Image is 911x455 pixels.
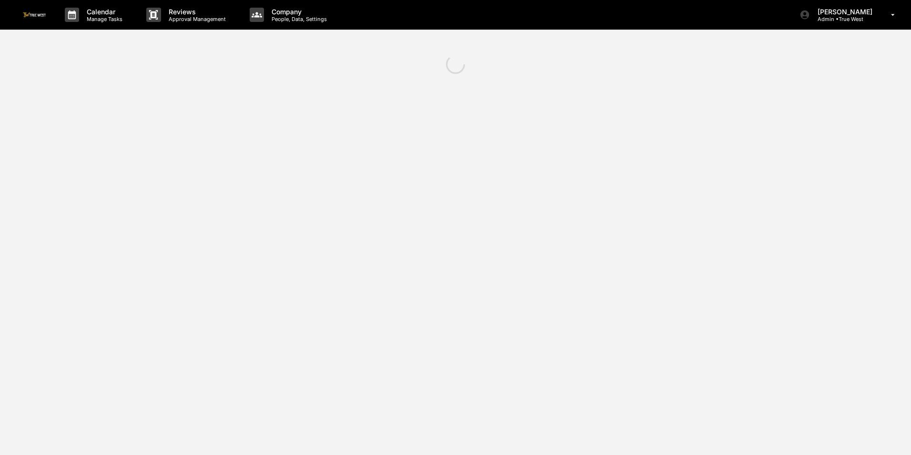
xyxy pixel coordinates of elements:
p: Approval Management [161,16,231,22]
p: Company [264,8,332,16]
p: Reviews [161,8,231,16]
p: Calendar [79,8,127,16]
p: Admin • True West [810,16,877,22]
p: People, Data, Settings [264,16,332,22]
img: logo [23,12,46,17]
p: Manage Tasks [79,16,127,22]
p: [PERSON_NAME] [810,8,877,16]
